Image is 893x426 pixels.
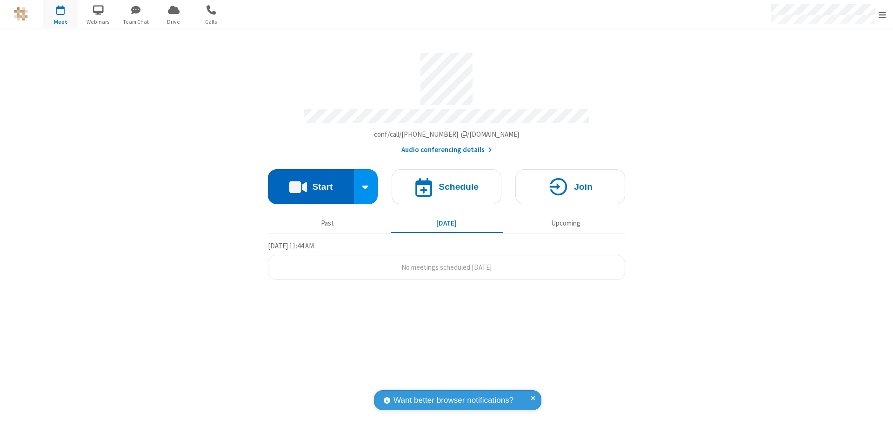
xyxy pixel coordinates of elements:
[393,394,513,406] span: Want better browser notifications?
[268,46,625,155] section: Account details
[401,263,492,272] span: No meetings scheduled [DATE]
[156,18,191,26] span: Drive
[81,18,116,26] span: Webinars
[272,214,384,232] button: Past
[14,7,28,21] img: QA Selenium DO NOT DELETE OR CHANGE
[374,129,520,140] button: Copy my meeting room linkCopy my meeting room link
[515,169,625,204] button: Join
[510,214,622,232] button: Upcoming
[268,169,354,204] button: Start
[312,182,333,191] h4: Start
[194,18,229,26] span: Calls
[268,241,314,250] span: [DATE] 11:44 AM
[268,240,625,280] section: Today's Meetings
[870,402,886,419] iframe: Chat
[43,18,78,26] span: Meet
[119,18,153,26] span: Team Chat
[391,214,503,232] button: [DATE]
[401,145,492,155] button: Audio conferencing details
[392,169,501,204] button: Schedule
[439,182,479,191] h4: Schedule
[574,182,593,191] h4: Join
[374,130,520,139] span: Copy my meeting room link
[354,169,378,204] div: Start conference options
